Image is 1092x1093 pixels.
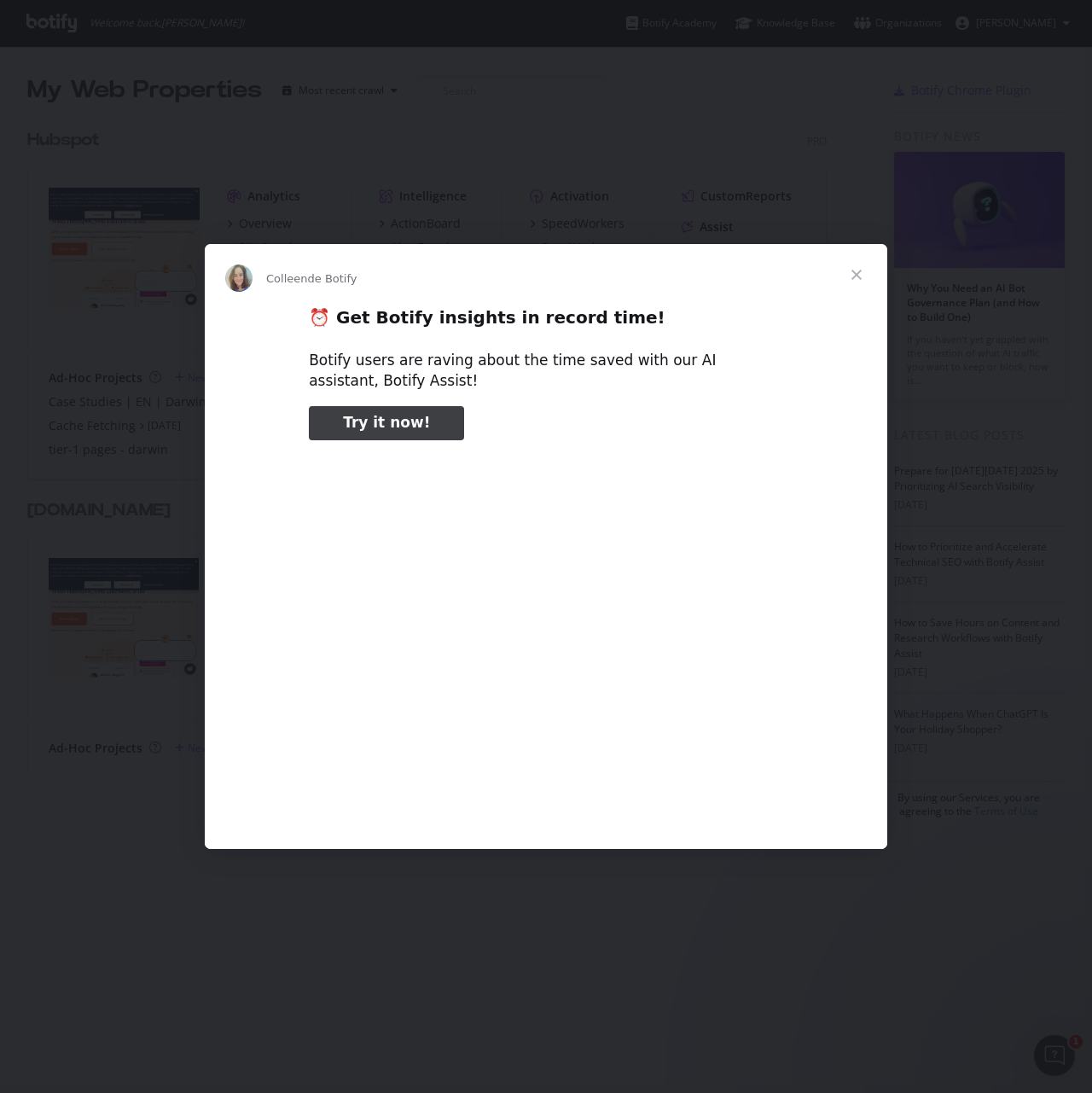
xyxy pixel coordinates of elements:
video: Regarder la vidéo [190,455,902,811]
div: Botify users are raving about the time saved with our AI assistant, Botify Assist! [309,351,783,392]
a: Try it now! [309,406,464,440]
span: Fermer [826,244,887,305]
span: de Botify [308,272,357,285]
span: Colleen [266,272,308,285]
img: Profile image for Colleen [225,265,253,292]
span: Try it now! [343,414,430,431]
h2: ⏰ Get Botify insights in record time! [309,306,783,338]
